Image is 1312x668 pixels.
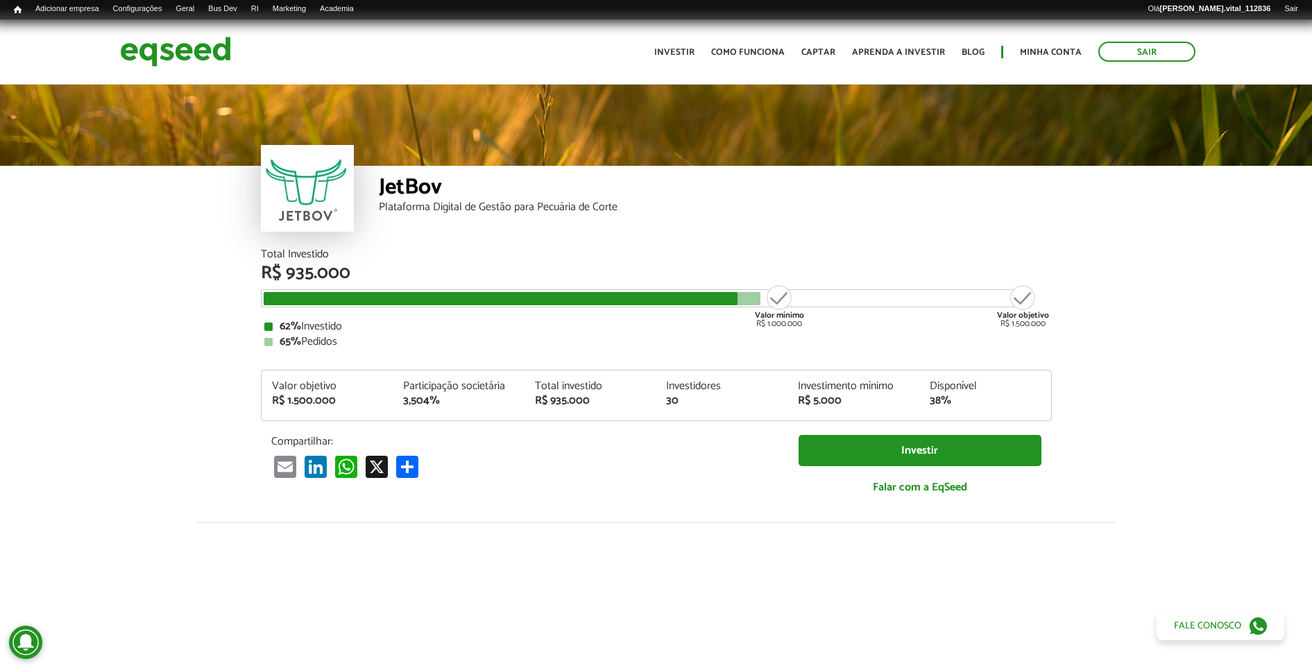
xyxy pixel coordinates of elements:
p: Compartilhar: [271,435,778,448]
div: Total Investido [261,249,1052,260]
strong: 62% [280,317,301,336]
a: Geral [169,3,201,15]
div: R$ 1.500.000 [272,395,383,406]
div: 30 [666,395,777,406]
a: Início [7,3,28,17]
a: Sair [1277,3,1305,15]
a: Investir [799,435,1041,466]
a: Configurações [106,3,169,15]
a: Compartilhar [393,455,421,478]
div: JetBov [379,176,1052,202]
a: Academia [313,3,361,15]
a: Olá[PERSON_NAME].vital_112836 [1141,3,1277,15]
a: LinkedIn [302,455,330,478]
div: R$ 1.000.000 [753,284,806,328]
div: Investimento mínimo [798,381,909,392]
div: R$ 1.500.000 [997,284,1049,328]
a: Minha conta [1020,48,1082,57]
a: Aprenda a investir [852,48,945,57]
a: Email [271,455,299,478]
a: Marketing [266,3,313,15]
div: Pedidos [264,336,1048,348]
a: WhatsApp [332,455,360,478]
div: Investido [264,321,1048,332]
div: Participação societária [403,381,514,392]
a: Falar com a EqSeed [799,473,1041,502]
div: R$ 935.000 [535,395,646,406]
div: Total investido [535,381,646,392]
strong: Valor mínimo [755,309,804,322]
a: X [363,455,391,478]
div: R$ 5.000 [798,395,909,406]
div: R$ 935.000 [261,264,1052,282]
a: Adicionar empresa [28,3,106,15]
a: Bus Dev [201,3,244,15]
a: Investir [654,48,695,57]
span: Início [14,5,22,15]
a: Como funciona [711,48,785,57]
a: Sair [1098,42,1195,62]
div: 3,504% [403,395,514,406]
a: Blog [962,48,985,57]
div: Disponível [930,381,1041,392]
img: EqSeed [120,33,231,70]
div: Investidores [666,381,777,392]
div: Plataforma Digital de Gestão para Pecuária de Corte [379,202,1052,213]
a: RI [244,3,266,15]
div: 38% [930,395,1041,406]
a: Fale conosco [1157,611,1284,640]
strong: [PERSON_NAME].vital_112836 [1160,4,1271,12]
a: Captar [801,48,835,57]
div: Valor objetivo [272,381,383,392]
strong: 65% [280,332,301,351]
strong: Valor objetivo [997,309,1049,322]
